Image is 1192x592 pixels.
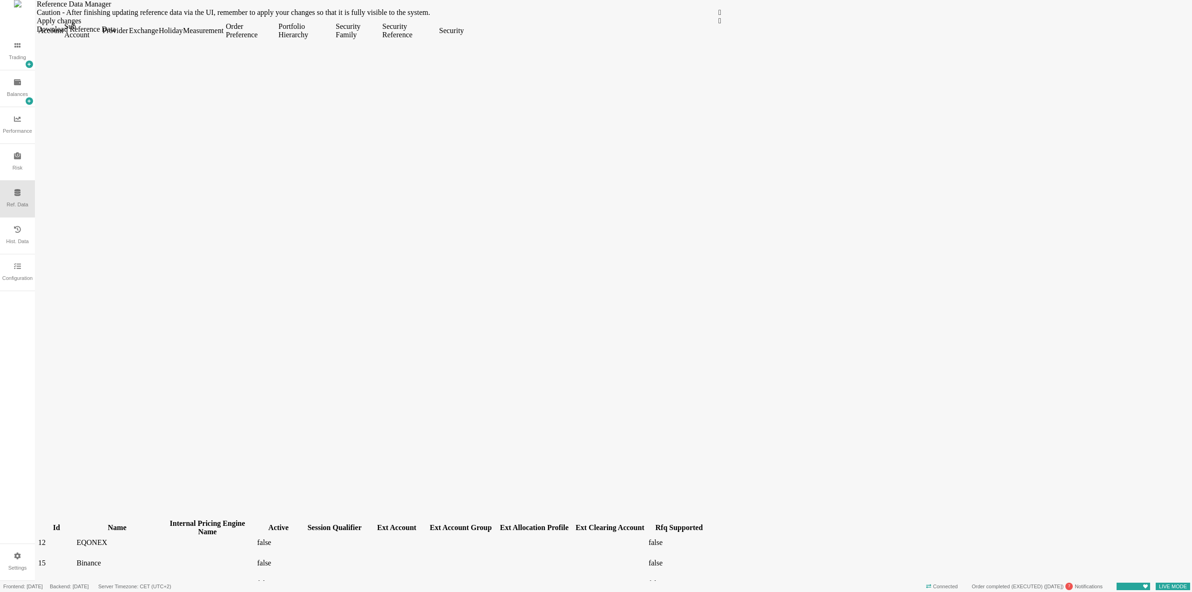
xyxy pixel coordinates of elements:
div: Rfq Supported [612,524,673,532]
div: Notifications [968,582,1106,592]
span:  [682,17,684,25]
div: Ext Account Group [389,524,459,532]
div: Ext Account [332,524,387,532]
div: Ref. Data [7,201,28,209]
td: 12 [1,538,38,548]
div: Session Qualifier [265,524,331,532]
div: Performance [3,127,32,135]
span: ( ) [1043,584,1063,589]
div: Internal Pricing Engine Name [123,519,219,536]
div: Configuration [2,274,33,282]
span: LIVE MODE [1156,582,1190,592]
span: Order completed (EXECUTED) [972,584,1043,589]
div: Active [220,524,263,532]
td: false [611,538,673,548]
td: EQONEX [39,538,121,548]
div: Name [40,524,121,532]
td: false [220,538,264,548]
td: 15 [1,558,38,568]
span: Connected [923,582,961,592]
div: Ext Allocation Profile [461,524,535,532]
div:  [682,17,1135,25]
div: Settings [8,564,27,572]
div: Id [1,524,38,532]
div: Risk [13,164,22,172]
div: Ext Clearing Account [536,524,610,532]
div: Balances [7,90,28,98]
span: 7 [1068,583,1070,590]
td: false [220,558,264,568]
td: Binance [39,558,121,568]
td: false [611,558,673,568]
span: 25/08/2025 19:38:40 [1046,584,1062,589]
div: Trading [9,54,26,61]
div: Hist. Data [6,238,28,245]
